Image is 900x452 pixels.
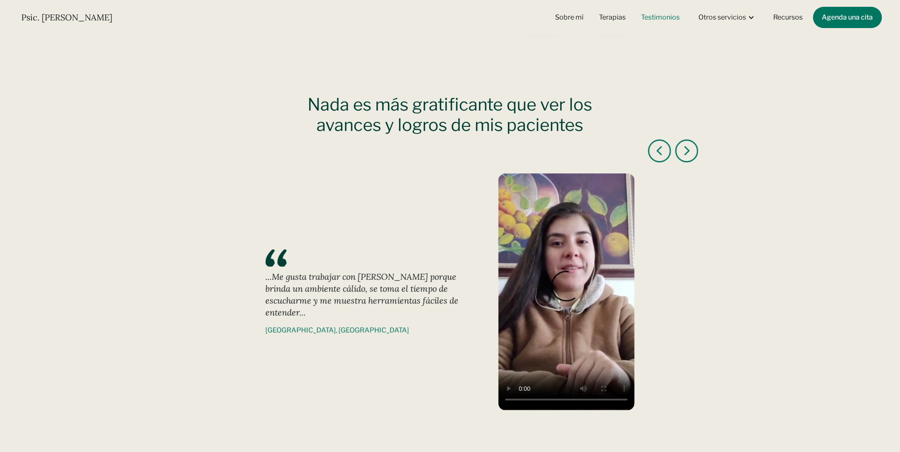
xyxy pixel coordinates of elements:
[813,7,882,28] a: Agenda una cita
[769,8,808,27] a: Recursos
[699,13,746,22] div: Otros servicios
[690,8,763,27] div: Otros servicios
[636,8,685,27] a: Testimonios
[594,8,631,27] a: Terapias
[648,139,671,162] div: previous slide
[265,249,287,267] img: Left quotation mark
[265,326,409,335] p: [GEOGRAPHIC_DATA], [GEOGRAPHIC_DATA]
[202,173,698,411] div: carousel
[301,94,599,135] h2: Nada es más gratificante que ver los avances y logros de mis pacientes
[202,173,698,411] div: 1 of 6
[822,13,874,22] div: Agenda una cita
[265,267,464,323] blockquote: ...Me gusta trabajar con [PERSON_NAME] porque brinda un ambiente cálido, se toma el tiempo de esc...
[675,139,698,162] div: next slide
[550,8,589,27] a: Sobre mí
[21,12,112,23] h1: Psic. [PERSON_NAME]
